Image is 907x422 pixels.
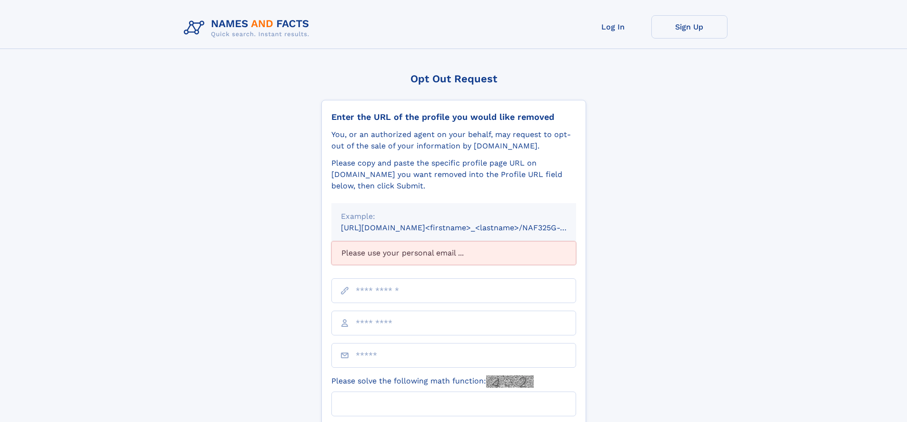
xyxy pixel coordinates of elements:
img: Logo Names and Facts [180,15,317,41]
div: Enter the URL of the profile you would like removed [331,112,576,122]
div: Please copy and paste the specific profile page URL on [DOMAIN_NAME] you want removed into the Pr... [331,157,576,192]
a: Log In [575,15,651,39]
div: Please use your personal email ... [331,241,576,265]
a: Sign Up [651,15,728,39]
div: Example: [341,211,567,222]
label: Please solve the following math function: [331,375,534,388]
div: You, or an authorized agent on your behalf, may request to opt-out of the sale of your informatio... [331,129,576,152]
div: Opt Out Request [321,73,586,85]
small: [URL][DOMAIN_NAME]<firstname>_<lastname>/NAF325G-xxxxxxxx [341,223,594,232]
